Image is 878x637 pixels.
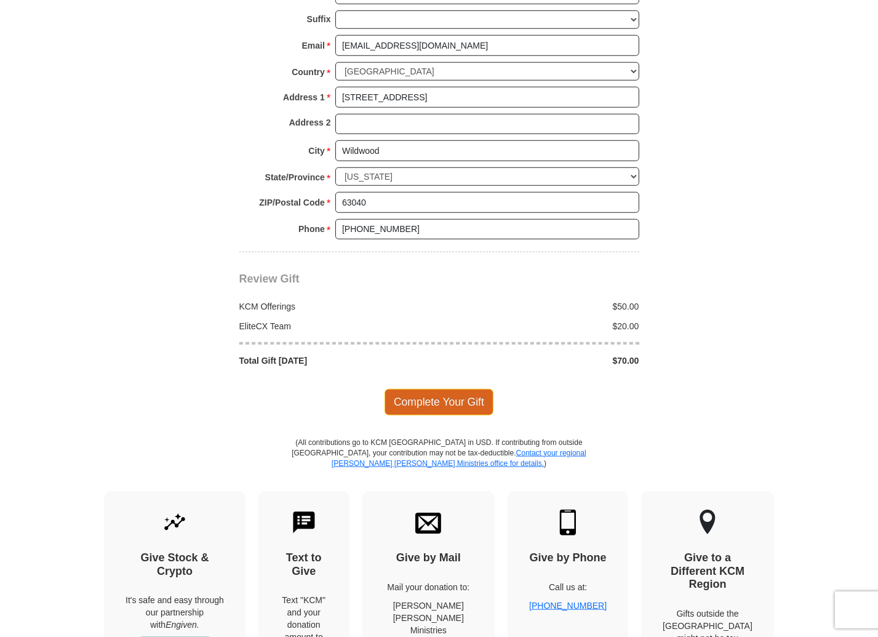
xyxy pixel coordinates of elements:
i: Engiven. [166,620,199,630]
a: Contact your regional [PERSON_NAME] [PERSON_NAME] Ministries office for details. [332,449,586,468]
strong: Suffix [307,10,331,28]
img: give-by-stock.svg [162,510,188,535]
span: Review Gift [239,273,300,285]
p: It's safe and easy through our partnership with [126,594,224,631]
div: $50.00 [439,300,646,313]
h4: Give to a Different KCM Region [663,551,752,591]
div: $70.00 [439,355,646,367]
div: KCM Offerings [233,300,439,313]
img: text-to-give.svg [291,510,317,535]
img: other-region [699,510,716,535]
img: mobile.svg [555,510,581,535]
div: EliteCX Team [233,320,439,332]
p: Call us at: [529,581,607,593]
strong: ZIP/Postal Code [259,194,325,211]
strong: Country [292,63,325,81]
strong: Address 2 [289,114,331,131]
div: $20.00 [439,320,646,332]
h4: Text to Give [280,551,328,578]
img: envelope.svg [415,510,441,535]
span: Complete Your Gift [385,389,493,415]
strong: City [308,142,324,159]
a: [PHONE_NUMBER] [529,601,607,611]
h4: Give by Mail [384,551,474,565]
p: (All contributions go to KCM [GEOGRAPHIC_DATA] in USD. If contributing from outside [GEOGRAPHIC_D... [292,438,587,491]
strong: State/Province [265,169,325,186]
div: Total Gift [DATE] [233,355,439,367]
strong: Phone [298,220,325,238]
h4: Give by Phone [529,551,607,565]
p: Mail your donation to: [384,581,474,593]
strong: Address 1 [283,89,325,106]
h4: Give Stock & Crypto [126,551,224,578]
strong: Email [302,37,325,54]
